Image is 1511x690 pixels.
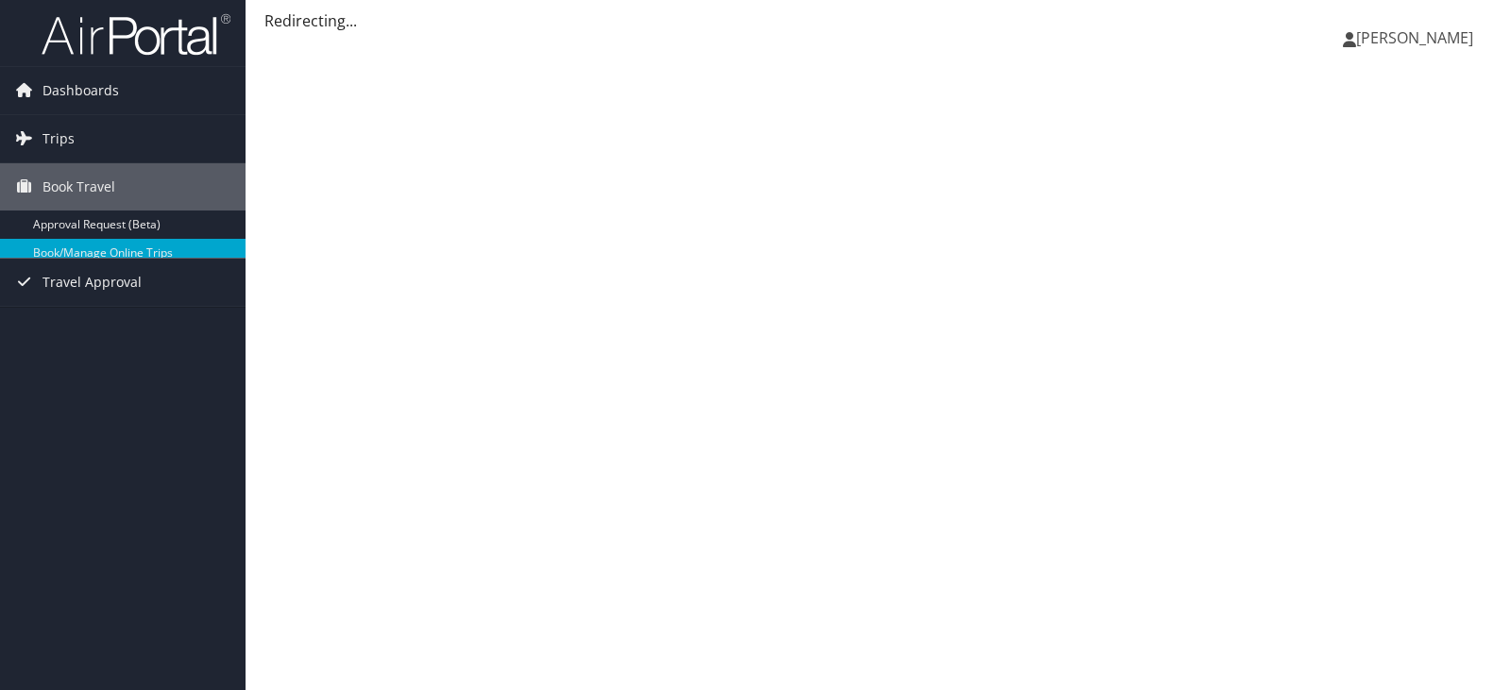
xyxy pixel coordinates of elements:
[42,12,230,57] img: airportal-logo.png
[42,259,142,306] span: Travel Approval
[1356,27,1473,48] span: [PERSON_NAME]
[1343,9,1492,66] a: [PERSON_NAME]
[42,115,75,162] span: Trips
[264,9,1492,32] div: Redirecting...
[42,67,119,114] span: Dashboards
[42,163,115,210] span: Book Travel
